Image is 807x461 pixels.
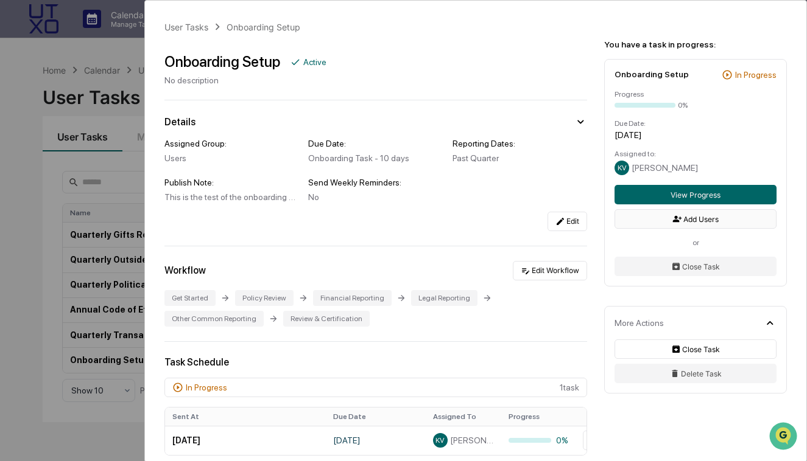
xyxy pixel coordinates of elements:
div: Details [164,116,196,128]
div: More Actions [615,318,664,328]
a: 🖐️Preclearance [7,148,83,170]
div: In Progress [186,383,227,392]
div: Workflow [164,265,206,276]
button: Add Users [615,209,777,229]
button: View Progress [615,185,777,204]
div: Onboarding Setup [164,53,280,71]
span: Pylon [121,206,147,215]
div: We're available if you need us! [41,105,154,115]
div: Get Started [164,290,216,306]
div: Due Date: [308,139,443,148]
div: Users [164,153,299,163]
div: [DATE] [615,130,777,140]
div: Review & Certification [283,311,370,327]
p: How can we help? [12,26,222,45]
button: Edit Workflow [513,261,587,280]
div: 0% [678,101,688,109]
div: 🗄️ [88,154,98,164]
th: Assigned To [426,407,501,426]
button: Delete Task [615,364,777,383]
button: Edit [548,212,587,231]
span: KV [435,436,445,445]
th: Progress [501,407,577,426]
div: Onboarding Task - 10 days [308,153,443,163]
div: Other Common Reporting [164,311,264,327]
div: User Tasks [164,22,208,32]
div: No description [164,75,326,85]
div: Start new chat [41,93,200,105]
td: [DATE] [165,426,326,455]
div: Send Weekly Reminders: [308,178,443,187]
span: [PERSON_NAME] [450,435,494,445]
span: Attestations [100,153,151,165]
img: 1746055101610-c473b297-6a78-478c-a979-82029cc54cd1 [12,93,34,115]
div: or [615,238,777,247]
th: Due Date [326,407,426,426]
div: Onboarding Setup [615,69,689,79]
div: You have a task in progress: [604,40,787,49]
button: View Progress [583,431,649,450]
div: Progress [615,90,777,99]
div: Onboarding Setup [227,22,300,32]
div: Financial Reporting [313,290,392,306]
span: KV [618,164,627,172]
a: 🔎Data Lookup [7,172,82,193]
a: 🗄️Attestations [83,148,156,170]
div: 🔎 [12,178,22,187]
button: Close Task [615,257,777,276]
td: [DATE] [326,426,426,455]
div: Past Quarter [453,153,587,163]
a: Powered byPylon [86,206,147,215]
div: Legal Reporting [411,290,478,306]
div: Assigned Group: [164,139,299,148]
div: 🖐️ [12,154,22,164]
div: Active [303,57,326,67]
div: Publish Note: [164,178,299,187]
button: Start new chat [207,97,222,111]
div: Reporting Dates: [453,139,587,148]
span: [PERSON_NAME] [632,163,698,173]
div: Assigned to: [615,150,777,158]
div: This is the test of the onboarding setup - please disregard. [164,192,299,202]
button: Close Task [615,339,777,359]
span: Preclearance [24,153,79,165]
div: In Progress [735,70,777,80]
span: Data Lookup [24,176,77,189]
div: 0% [509,435,569,445]
div: 1 task [164,378,588,397]
iframe: Open customer support [768,421,801,454]
th: Sent At [165,407,326,426]
div: No [308,192,443,202]
div: Due Date: [615,119,777,128]
div: Policy Review [235,290,294,306]
div: Task Schedule [164,356,588,368]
